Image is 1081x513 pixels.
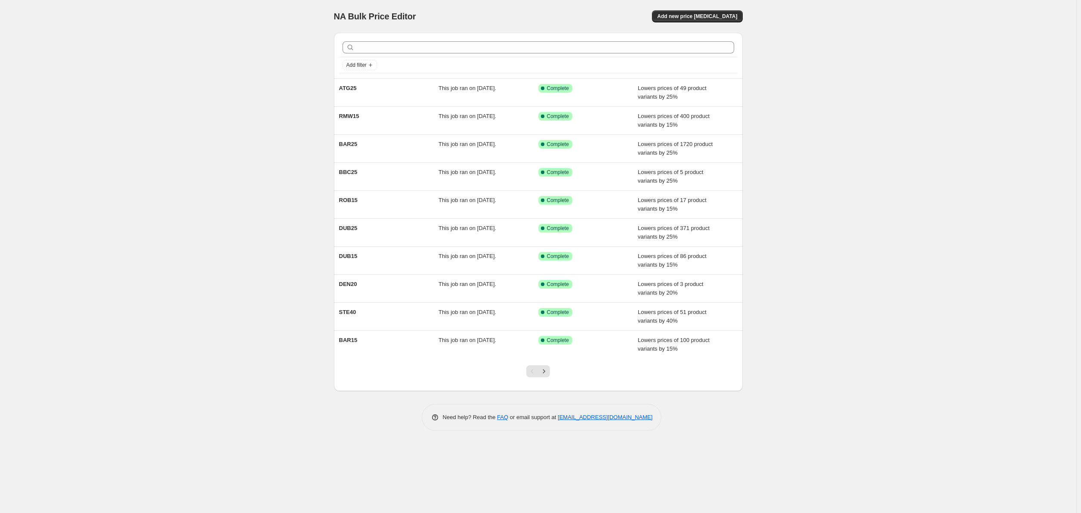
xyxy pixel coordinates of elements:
[439,281,496,287] span: This job ran on [DATE].
[439,253,496,259] span: This job ran on [DATE].
[339,337,358,343] span: BAR15
[526,365,550,377] nav: Pagination
[547,337,569,344] span: Complete
[439,85,496,91] span: This job ran on [DATE].
[558,414,652,420] a: [EMAIL_ADDRESS][DOMAIN_NAME]
[439,225,496,231] span: This job ran on [DATE].
[508,414,558,420] span: or email support at
[547,169,569,176] span: Complete
[439,337,496,343] span: This job ran on [DATE].
[339,309,356,315] span: STE40
[638,85,707,100] span: Lowers prices of 49 product variants by 25%
[339,197,358,203] span: ROB15
[638,169,703,184] span: Lowers prices of 5 product variants by 25%
[339,141,358,147] span: BAR25
[638,113,710,128] span: Lowers prices of 400 product variants by 15%
[538,365,550,377] button: Next
[443,414,497,420] span: Need help? Read the
[638,281,703,296] span: Lowers prices of 3 product variants by 20%
[547,281,569,288] span: Complete
[439,141,496,147] span: This job ran on [DATE].
[547,113,569,120] span: Complete
[547,197,569,204] span: Complete
[638,253,707,268] span: Lowers prices of 86 product variants by 15%
[638,141,713,156] span: Lowers prices of 1720 product variants by 25%
[343,60,377,70] button: Add filter
[439,113,496,119] span: This job ran on [DATE].
[638,309,707,324] span: Lowers prices of 51 product variants by 40%
[547,309,569,316] span: Complete
[638,197,707,212] span: Lowers prices of 17 product variants by 15%
[339,113,359,119] span: RMW15
[638,337,710,352] span: Lowers prices of 100 product variants by 15%
[439,197,496,203] span: This job ran on [DATE].
[346,62,367,68] span: Add filter
[547,141,569,148] span: Complete
[339,281,357,287] span: DEN20
[339,169,358,175] span: BBC25
[657,13,737,20] span: Add new price [MEDICAL_DATA]
[547,225,569,232] span: Complete
[547,253,569,260] span: Complete
[339,85,357,91] span: ATG25
[652,10,742,22] button: Add new price [MEDICAL_DATA]
[497,414,508,420] a: FAQ
[339,225,358,231] span: DUB25
[439,169,496,175] span: This job ran on [DATE].
[339,253,358,259] span: DUB15
[638,225,710,240] span: Lowers prices of 371 product variants by 25%
[547,85,569,92] span: Complete
[439,309,496,315] span: This job ran on [DATE].
[334,12,416,21] span: NA Bulk Price Editor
